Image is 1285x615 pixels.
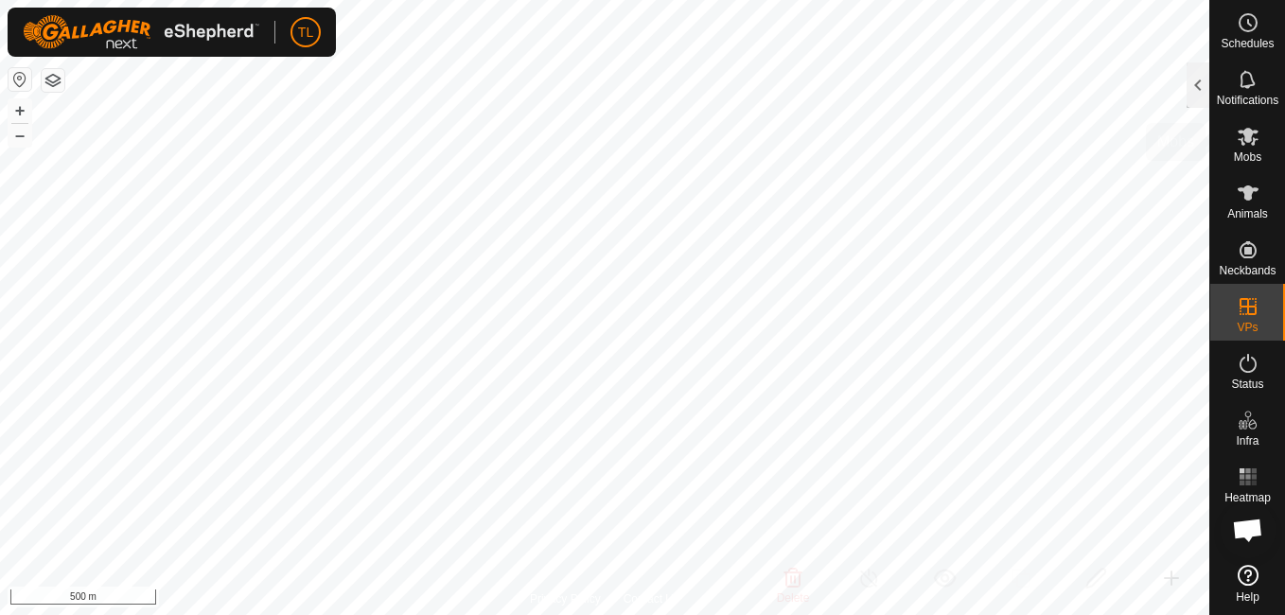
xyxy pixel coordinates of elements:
span: Animals [1227,208,1268,220]
button: Map Layers [42,69,64,92]
span: Notifications [1217,95,1278,106]
a: Contact Us [624,590,679,607]
a: Privacy Policy [530,590,601,607]
span: Help [1236,591,1259,603]
span: Mobs [1234,151,1261,163]
span: Heatmap [1224,492,1271,503]
a: Open chat [1220,501,1276,558]
button: Reset Map [9,68,31,91]
span: Status [1231,378,1263,390]
span: Schedules [1221,38,1274,49]
img: Gallagher Logo [23,15,259,49]
span: Infra [1236,435,1259,447]
span: Neckbands [1219,265,1276,276]
span: VPs [1237,322,1258,333]
a: Help [1210,557,1285,610]
button: – [9,124,31,147]
button: + [9,99,31,122]
span: TL [298,23,313,43]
